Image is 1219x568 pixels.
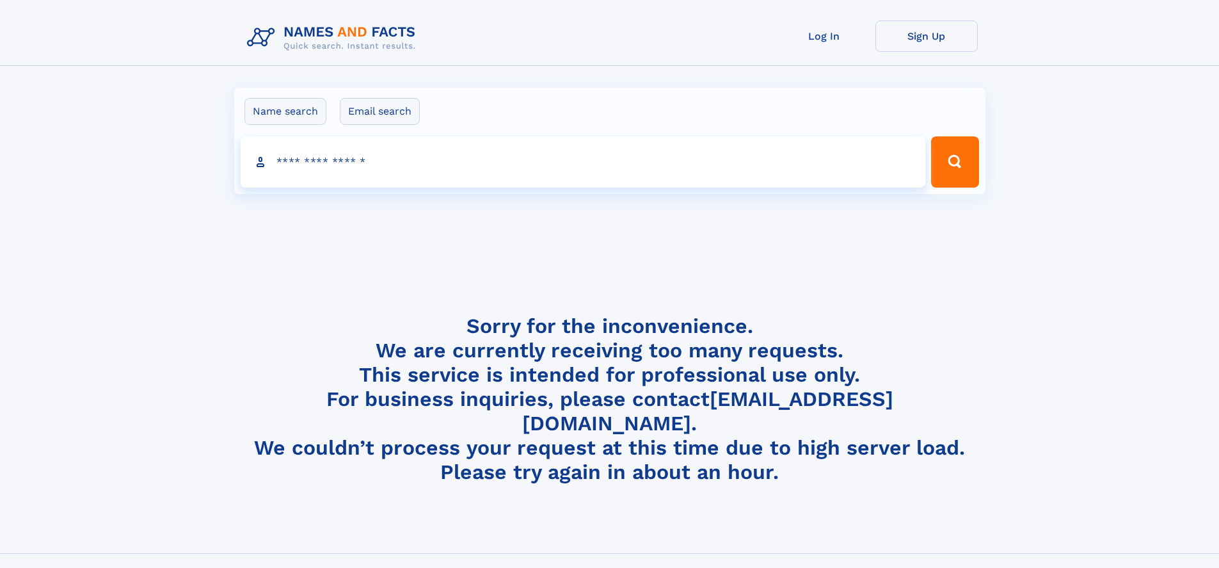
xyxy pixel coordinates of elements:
[522,387,893,435] a: [EMAIL_ADDRESS][DOMAIN_NAME]
[241,136,926,188] input: search input
[242,314,978,485] h4: Sorry for the inconvenience. We are currently receiving too many requests. This service is intend...
[931,136,978,188] button: Search Button
[340,98,420,125] label: Email search
[242,20,426,55] img: Logo Names and Facts
[244,98,326,125] label: Name search
[773,20,875,52] a: Log In
[875,20,978,52] a: Sign Up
